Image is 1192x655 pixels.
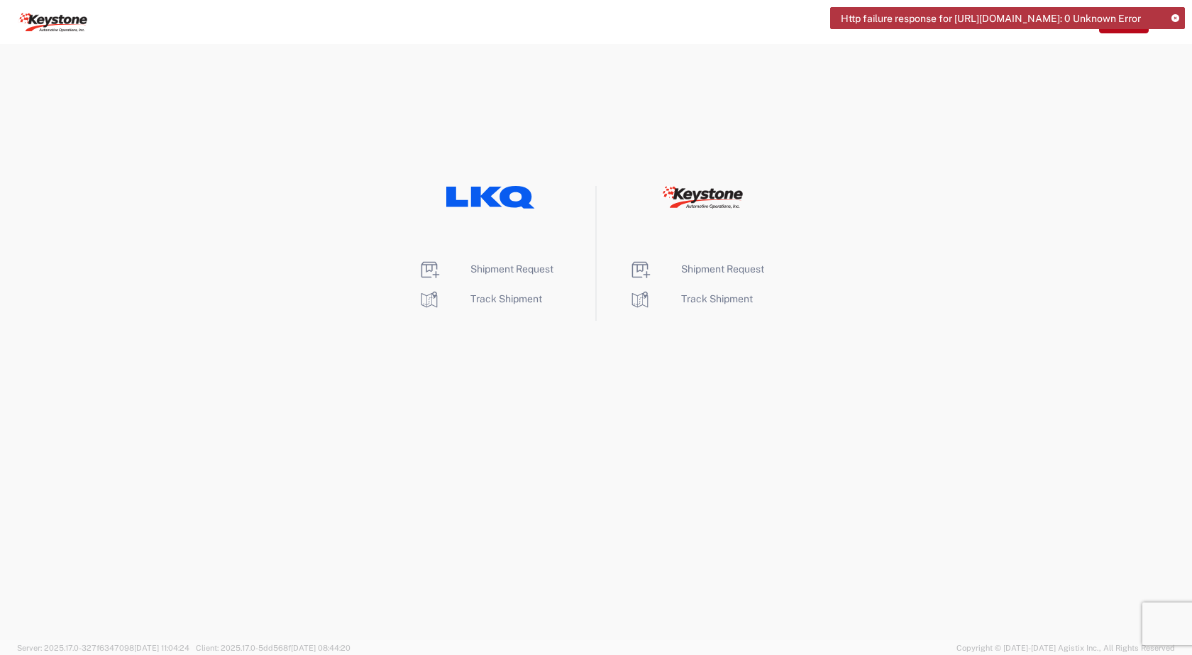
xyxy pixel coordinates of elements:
[956,642,1175,654] span: Copyright © [DATE]-[DATE] Agistix Inc., All Rights Reserved
[470,293,542,304] span: Track Shipment
[841,12,1141,25] span: Http failure response for [URL][DOMAIN_NAME]: 0 Unknown Error
[418,293,542,304] a: Track Shipment
[629,293,753,304] a: Track Shipment
[196,644,351,652] span: Client: 2025.17.0-5dd568f
[17,644,189,652] span: Server: 2025.17.0-327f6347098
[681,263,764,275] span: Shipment Request
[629,263,764,275] a: Shipment Request
[291,644,351,652] span: [DATE] 08:44:20
[134,644,189,652] span: [DATE] 11:04:24
[470,263,553,275] span: Shipment Request
[681,293,753,304] span: Track Shipment
[418,263,553,275] a: Shipment Request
